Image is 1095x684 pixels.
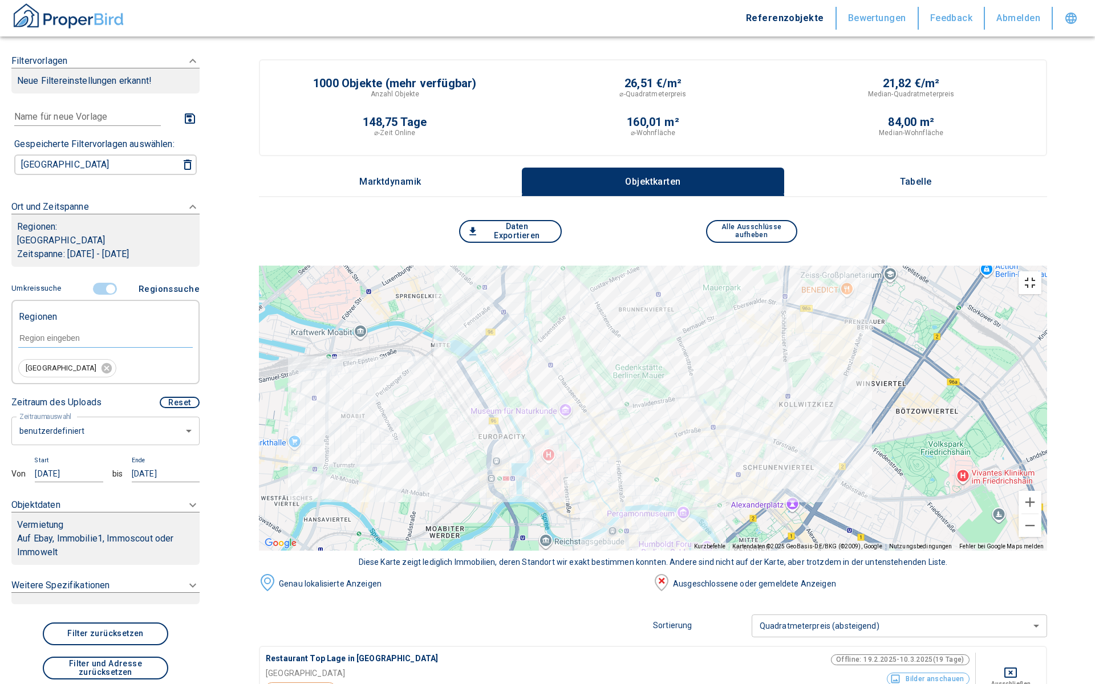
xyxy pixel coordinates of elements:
button: Kurzbefehle [694,543,725,551]
input: dd.mm.yyyy [132,466,200,482]
button: Feedback [919,7,985,30]
button: Bewertungen [837,7,919,30]
div: wrapped label tabs example [259,168,1047,196]
img: image [259,574,276,591]
button: Reset [160,397,200,408]
div: bis [112,468,123,479]
button: Filter zurücksetzen [43,622,168,645]
input: Region eingeben [18,333,193,343]
button: ProperBird Logo and Home Button [11,2,125,35]
p: 84,00 m² [888,116,934,128]
p: Neue Filtereinstellungen erkannt! [17,74,194,88]
p: Objektkarten [624,177,682,187]
button: [GEOGRAPHIC_DATA] [17,157,165,173]
p: Tabelle [887,177,944,187]
div: FiltervorlagenNeue Filtereinstellungen erkannt! [11,43,200,105]
input: dd.mm.yyyy [35,466,103,482]
img: ProperBird Logo and Home Button [11,2,125,30]
div: [GEOGRAPHIC_DATA] [18,359,116,377]
p: [GEOGRAPHIC_DATA] [266,667,345,679]
p: ⌀-Zeit Online [374,128,415,138]
button: Daten Exportieren [459,220,562,243]
p: Restaurant Top Lage in [GEOGRAPHIC_DATA] [266,653,676,665]
button: Vergrößern [1019,491,1041,514]
p: Objektdaten [11,498,60,512]
button: Alle Ausschlüsse aufheben [706,220,797,243]
button: Referenzobjekte [735,7,837,30]
p: Start [35,455,49,465]
p: Median-Quadratmeterpreis [868,89,955,99]
p: Zeitraum des Uploads [11,396,102,409]
span: Kartendaten ©2025 GeoBasis-DE/BKG (©2009), Google [732,543,882,549]
button: Abmelden [985,7,1053,30]
p: Regionen : [17,220,194,234]
p: Sortierung [653,620,752,632]
p: Filtervorlagen [11,54,67,68]
p: Ende [132,455,145,465]
div: Ort und ZeitspanneRegionen:[GEOGRAPHIC_DATA]Zeitspanne: [DATE] - [DATE] [11,189,200,278]
p: Weitere Spezifikationen [11,579,109,592]
a: Dieses Gebiet in Google Maps öffnen (in neuem Fenster) [262,536,299,551]
span: [GEOGRAPHIC_DATA] [19,363,104,374]
img: Google [262,536,299,551]
p: Auf Ebay, Immobilie1, Immoscout oder Immowelt [17,532,194,559]
div: Von [11,468,26,479]
p: [GEOGRAPHIC_DATA] [21,160,109,169]
p: Median-Wohnfläche [879,128,943,138]
div: Genau lokalisierte Anzeigen [276,578,653,590]
p: Vermietung [17,518,64,532]
p: Ort und Zeitspanne [11,200,89,214]
p: 21,82 €/m² [883,78,940,89]
a: Nutzungsbedingungen (wird in neuem Tab geöffnet) [889,543,952,549]
p: 1000 Objekte (mehr verfügbar) [313,78,476,89]
p: ⌀-Quadratmeterpreis [619,89,686,99]
img: image [653,574,670,591]
button: Vollbildansicht ein/aus [1019,271,1041,294]
button: Regionssuche [134,278,200,300]
div: Ausgeschlossene oder gemeldete Anzeigen [670,578,1047,590]
p: 160,01 m² [627,116,679,128]
div: benutzerdefiniert [11,416,200,446]
p: Regionen [19,307,57,321]
button: Filter und Adresse zurücksetzen [43,657,168,679]
div: Weitere Spezifikationen [11,572,200,611]
p: Gespeicherte Filtervorlagen auswählen: [14,137,175,151]
button: Verkleinern [1019,514,1041,537]
p: [GEOGRAPHIC_DATA] [17,234,194,247]
button: Umkreissuche [11,279,66,299]
div: FiltervorlagenNeue Filtereinstellungen erkannt! [11,278,200,482]
div: FiltervorlagenNeue Filtereinstellungen erkannt! [11,105,200,180]
p: Anzahl Objekte [371,89,420,99]
p: Zeitspanne: [DATE] - [DATE] [17,247,194,261]
p: Marktdynamik [359,177,421,187]
a: Fehler bei Google Maps melden [959,543,1044,549]
p: ⌀-Wohnfläche [631,128,675,138]
div: ObjektdatenVermietungAuf Ebay, Immobilie1, Immoscout oder Immowelt [11,491,200,572]
p: 26,51 €/m² [624,78,682,89]
div: Quadratmeterpreis (absteigend) [752,610,1047,641]
p: 148,75 Tage [363,116,427,128]
div: Diese Karte zeigt lediglich Immobilien, deren Standort wir exakt bestimmen konnten. Andere sind n... [259,556,1047,568]
button: Deselect for this search [982,666,1040,679]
